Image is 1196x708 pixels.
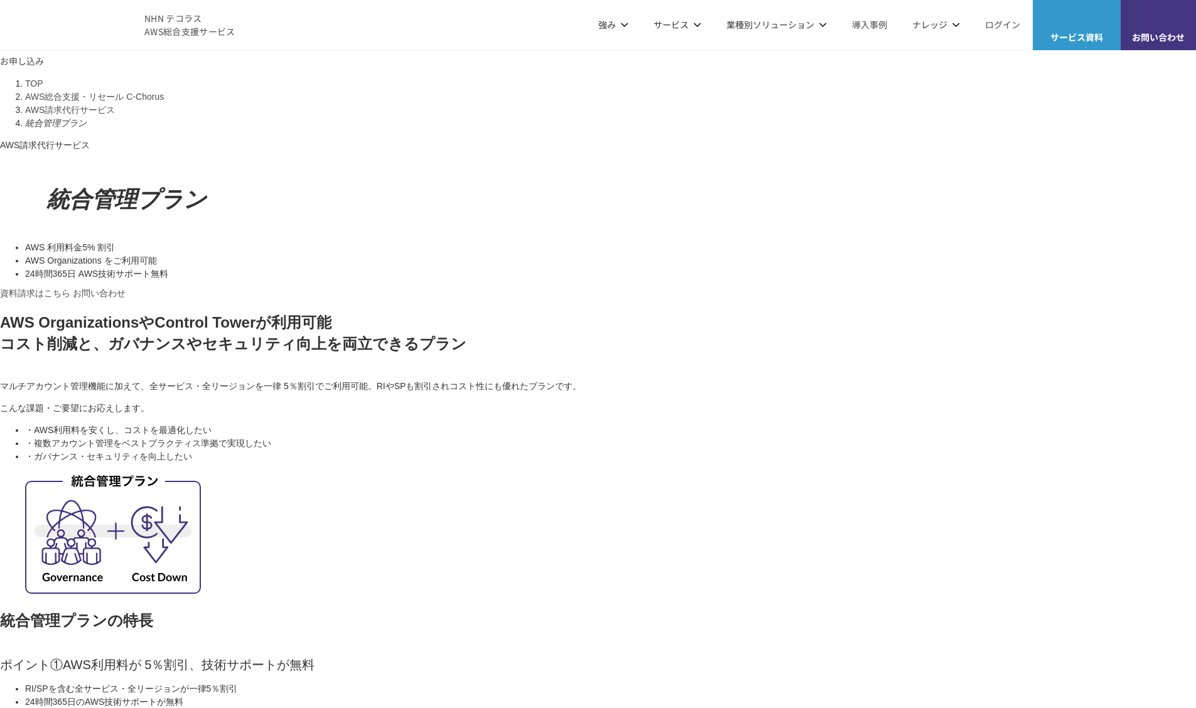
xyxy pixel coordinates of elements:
p: 業種別ソリューション [726,18,827,31]
a: ログイン [985,18,1020,31]
li: AWS Organizations をご利用可能 [25,254,1196,267]
em: 統合管理プラン [46,186,207,212]
span: 複数アカウント管理をベストプラクティス準拠で実現したい [34,438,271,448]
p: ナレッジ [912,18,960,31]
span: サービス資料 [1033,31,1121,44]
a: TOP [25,78,43,88]
a: AWS請求代行サービス [25,105,115,115]
li: RI/SPを含む全サービス・全リージョンが一律5％割引 [25,682,1196,695]
a: AWS総合支援・リセール C-Chorus [25,92,164,102]
a: お問い合わせ [73,288,126,298]
span: AWS利用料を安くし、コストを最適化したい [34,425,212,435]
img: お問い合わせ [1148,9,1168,24]
span: 5 [82,242,87,252]
p: 強み [598,18,628,31]
li: AWS 利用料金 % 割引 [25,241,1196,254]
em: 統合管理プラン [25,118,87,128]
img: 統合管理プラン_内容イメージ [25,472,201,594]
span: ガバナンス・セキュリティを向上したい [34,451,192,461]
img: AWS総合支援サービス C-Chorus [19,10,126,40]
a: 導入事例 [852,18,887,31]
li: ・ [25,424,1196,437]
img: AWS総合支援サービス C-Chorus サービス資料 [1067,9,1087,24]
a: AWS総合支援サービス C-ChorusNHN テコラスAWS総合支援サービス [19,10,235,40]
li: ・ [25,437,1196,450]
p: サービス [654,18,701,31]
span: NHN テコラス AWS総合支援サービス [144,12,235,38]
li: ・ [25,450,1196,463]
li: 24時間365日 AWS技術サポート無料 [25,267,1196,281]
span: お問い合わせ [1121,31,1196,44]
